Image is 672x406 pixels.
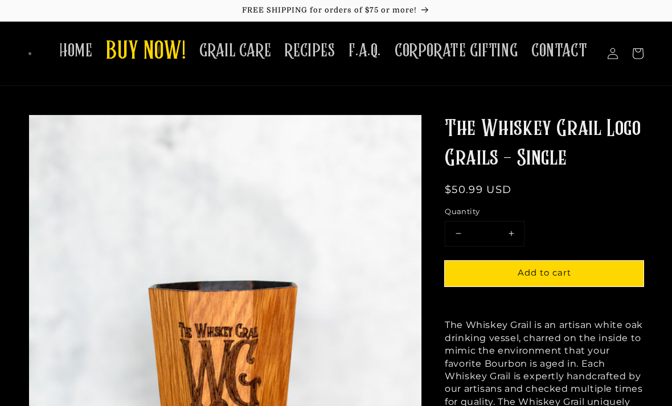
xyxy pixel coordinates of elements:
[525,33,594,69] a: CONTACT
[285,40,335,62] span: RECIPES
[11,6,661,15] p: FREE SHIPPING for orders of $75 or more!
[349,40,381,62] span: F.A.Q.
[192,33,278,69] a: GRAIL CARE
[518,267,571,278] span: Add to cart
[52,33,99,69] a: HOME
[59,40,92,62] span: HOME
[278,33,342,69] a: RECIPES
[445,114,644,174] h1: The Whiskey Grail Logo Grails - Single
[388,33,525,69] a: CORPORATE GIFTING
[445,261,644,286] button: Add to cart
[106,36,186,68] span: BUY NOW!
[531,40,587,62] span: CONTACT
[28,52,31,55] img: The Whiskey Grail
[395,40,518,62] span: CORPORATE GIFTING
[445,206,644,218] label: Quantity
[445,183,511,196] span: $50.99 USD
[199,40,271,62] span: GRAIL CARE
[342,33,388,69] a: F.A.Q.
[99,30,192,75] a: BUY NOW!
